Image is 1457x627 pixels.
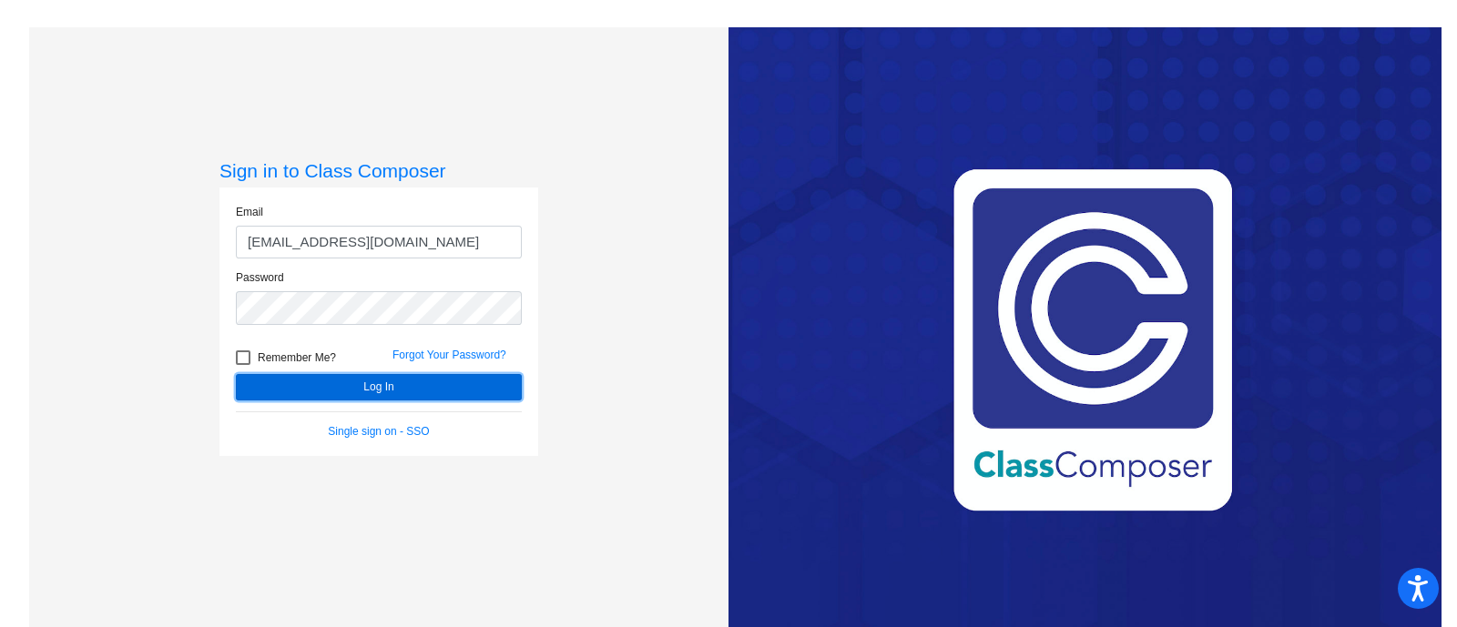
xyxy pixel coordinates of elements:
[219,159,538,182] h3: Sign in to Class Composer
[258,347,336,369] span: Remember Me?
[236,374,522,400] button: Log In
[236,204,263,220] label: Email
[392,349,506,361] a: Forgot Your Password?
[328,425,429,438] a: Single sign on - SSO
[236,269,284,286] label: Password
